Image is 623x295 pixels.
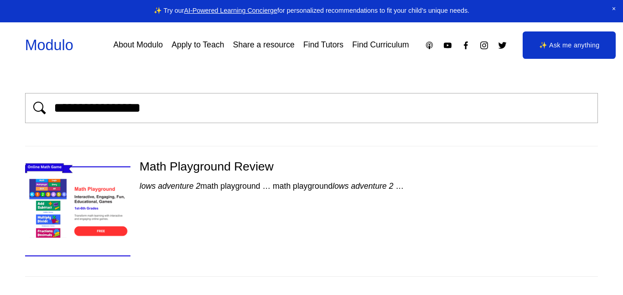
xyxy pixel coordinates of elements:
[303,37,343,53] a: Find Tutors
[332,181,348,191] em: lows
[479,41,489,50] a: Instagram
[352,37,409,53] a: Find Curriculum
[443,41,452,50] a: YouTube
[25,159,598,174] div: Math Playground Review
[396,181,404,191] span: …
[140,181,260,191] span: math playground
[158,181,193,191] em: adventure
[351,181,386,191] em: adventure
[523,31,616,59] a: ✨ Ask me anything
[196,181,200,191] em: 2
[171,37,224,53] a: Apply to Teach
[262,181,270,191] span: …
[425,41,434,50] a: Apple Podcasts
[498,41,507,50] a: Twitter
[184,7,277,14] a: AI-Powered Learning Concierge
[25,37,73,53] a: Modulo
[113,37,163,53] a: About Modulo
[461,41,471,50] a: Facebook
[140,181,156,191] em: lows
[389,181,394,191] em: 2
[25,146,598,276] div: Math Playground Review lows adventure 2math playground … math playgroundlows adventure 2 …
[233,37,295,53] a: Share a resource
[273,181,394,191] span: math playground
